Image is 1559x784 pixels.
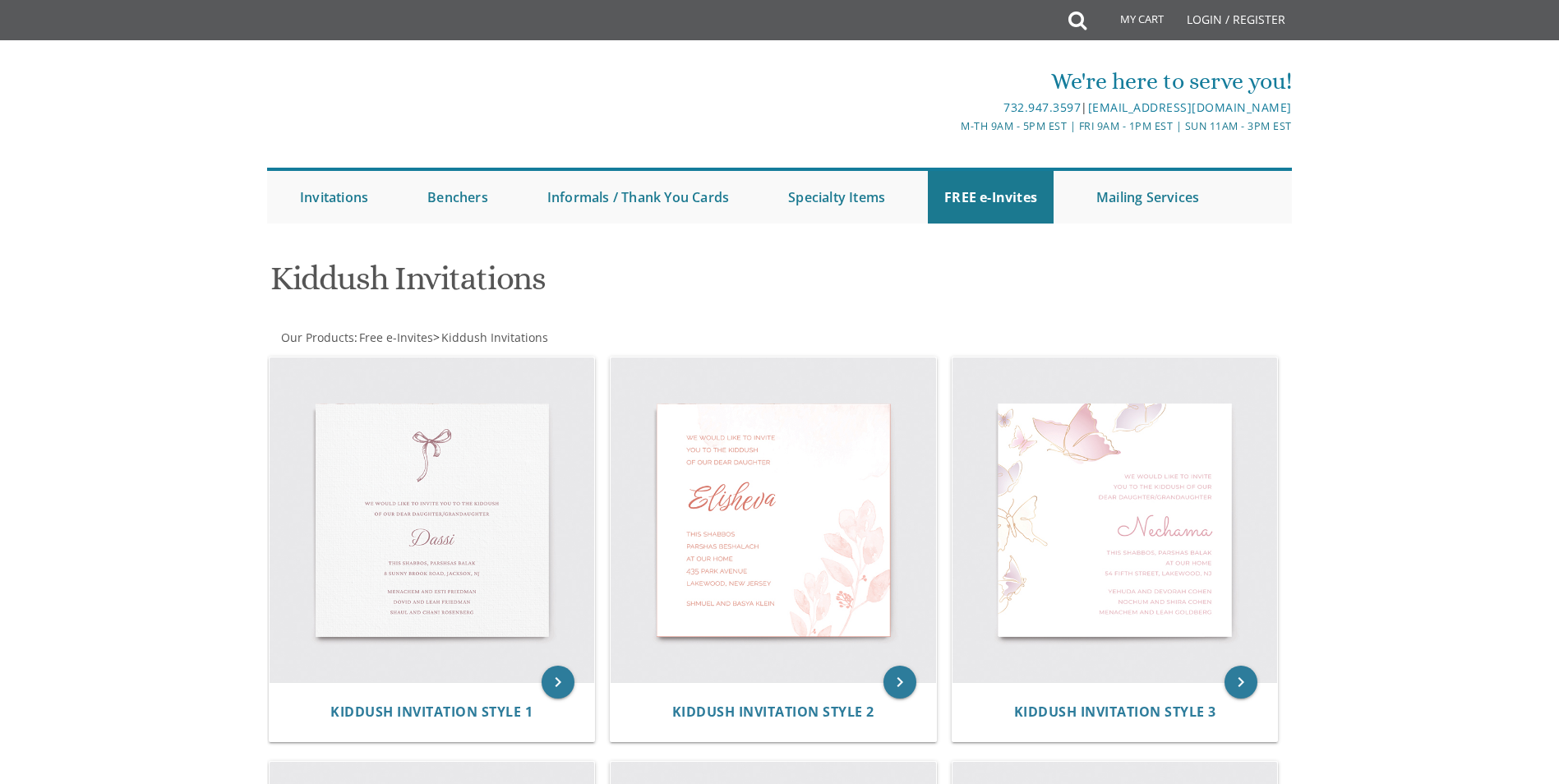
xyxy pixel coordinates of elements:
a: Mailing Services [1080,171,1215,224]
span: Kiddush Invitation Style 1 [330,703,533,721]
span: Free e-Invites [359,330,433,345]
span: Kiddush Invitations [441,330,548,345]
a: keyboard_arrow_right [1225,666,1257,699]
a: Specialty Items [772,171,902,224]
h1: Kiddush Invitations [270,261,941,309]
img: Kiddush Invitation Style 1 [270,357,595,683]
a: [EMAIL_ADDRESS][DOMAIN_NAME] [1088,99,1292,115]
span: Kiddush Invitation Style 2 [672,703,874,721]
a: My Cart [1085,2,1175,43]
div: We're here to serve you! [610,65,1292,98]
a: 732.947.3597 [1003,99,1081,115]
div: M-Th 9am - 5pm EST | Fri 9am - 1pm EST | Sun 11am - 3pm EST [610,118,1292,135]
a: Kiddush Invitation Style 1 [330,704,533,720]
a: Free e-Invites [357,330,433,345]
a: Informals / Thank You Cards [531,171,745,224]
a: keyboard_arrow_right [542,666,574,699]
div: | [610,98,1292,118]
a: Kiddush Invitations [440,330,548,345]
a: Kiddush Invitation Style 2 [672,704,874,720]
img: Kiddush Invitation Style 3 [952,357,1278,683]
a: Invitations [284,171,385,224]
a: Our Products [279,330,354,345]
a: Kiddush Invitation Style 3 [1014,704,1216,720]
a: FREE e-Invites [928,171,1054,224]
a: keyboard_arrow_right [883,666,916,699]
div: : [267,330,780,346]
img: Kiddush Invitation Style 2 [611,357,936,683]
span: Kiddush Invitation Style 3 [1014,703,1216,721]
a: Benchers [411,171,505,224]
span: > [433,330,548,345]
